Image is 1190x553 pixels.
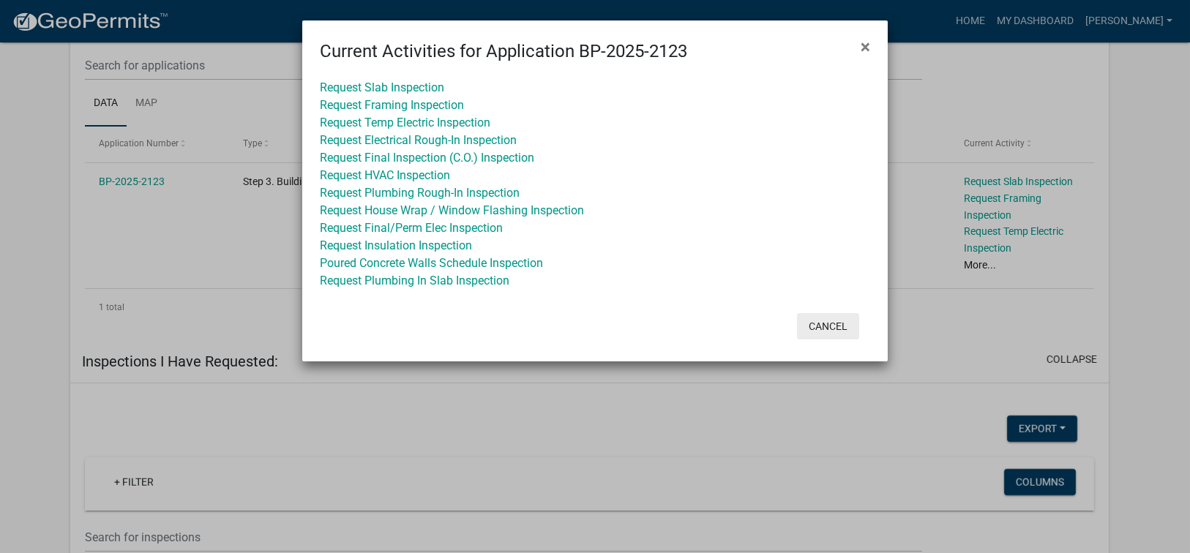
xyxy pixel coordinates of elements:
[320,238,472,252] a: Request Insulation Inspection
[320,151,534,165] a: Request Final Inspection (C.O.) Inspection
[320,98,464,112] a: Request Framing Inspection
[320,168,450,182] a: Request HVAC Inspection
[320,203,584,217] a: Request House Wrap / Window Flashing Inspection
[320,256,543,270] a: Poured Concrete Walls Schedule Inspection
[797,313,859,339] button: Cancel
[861,37,870,57] span: ×
[320,133,517,147] a: Request Electrical Rough-In Inspection
[320,38,687,64] h4: Current Activities for Application BP-2025-2123
[320,186,520,200] a: Request Plumbing Rough-In Inspection
[320,221,503,235] a: Request Final/Perm Elec Inspection
[320,274,509,287] a: Request Plumbing In Slab Inspection
[320,116,490,129] a: Request Temp Electric Inspection
[320,80,444,94] a: Request Slab Inspection
[849,26,882,67] button: Close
